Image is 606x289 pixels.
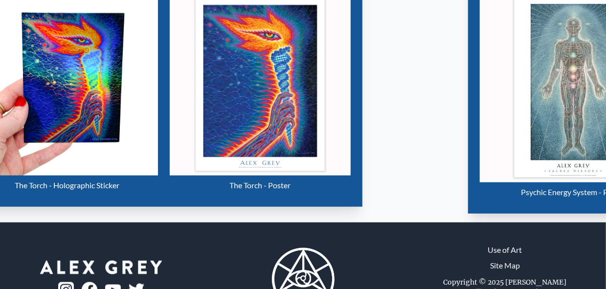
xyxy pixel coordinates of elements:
a: Site Map [490,260,520,271]
a: Use of Art [488,244,522,256]
div: Copyright © 2025 [PERSON_NAME] [444,277,567,287]
div: The Torch - Poster [170,176,351,195]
